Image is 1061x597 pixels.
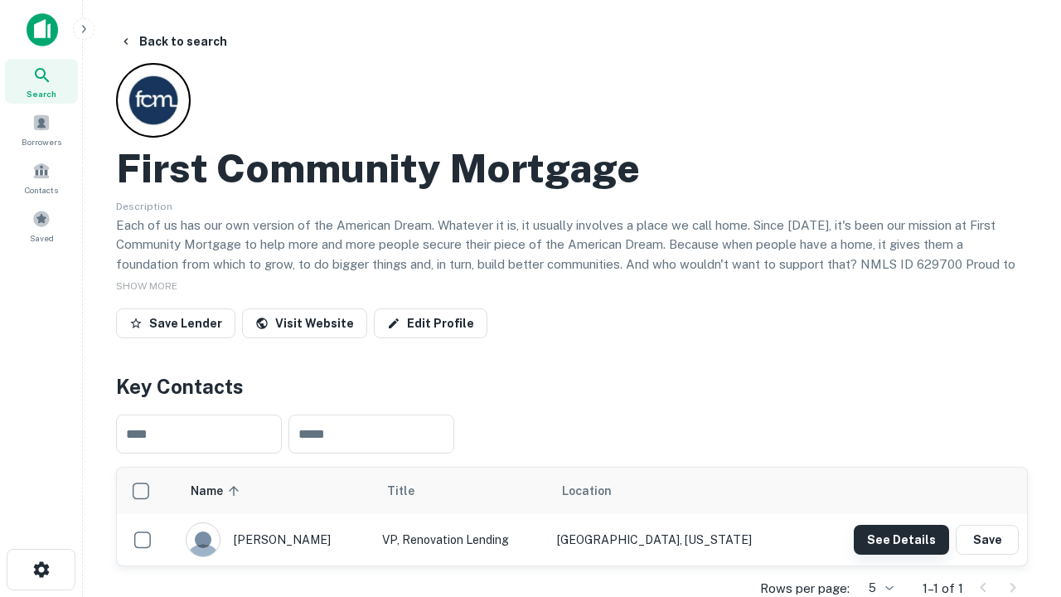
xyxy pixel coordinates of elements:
span: Location [562,481,612,501]
button: Save [956,525,1019,555]
img: capitalize-icon.png [27,13,58,46]
a: Contacts [5,155,78,200]
p: Each of us has our own version of the American Dream. Whatever it is, it usually involves a place... [116,216,1028,294]
div: scrollable content [117,468,1027,565]
a: Saved [5,203,78,248]
a: Edit Profile [374,308,487,338]
td: VP, Renovation Lending [374,514,549,565]
iframe: Chat Widget [978,411,1061,491]
button: Save Lender [116,308,235,338]
span: Name [191,481,245,501]
h4: Key Contacts [116,371,1028,401]
button: See Details [854,525,949,555]
a: Visit Website [242,308,367,338]
span: Description [116,201,172,212]
span: Borrowers [22,135,61,148]
span: Title [387,481,436,501]
td: [GEOGRAPHIC_DATA], [US_STATE] [549,514,806,565]
span: Contacts [25,183,58,197]
th: Location [549,468,806,514]
img: 9c8pery4andzj6ohjkjp54ma2 [187,523,220,556]
th: Title [374,468,549,514]
th: Name [177,468,374,514]
a: Search [5,59,78,104]
span: Search [27,87,56,100]
a: Borrowers [5,107,78,152]
span: Saved [30,231,54,245]
button: Back to search [113,27,234,56]
span: SHOW MORE [116,280,177,292]
h2: First Community Mortgage [116,144,640,192]
div: [PERSON_NAME] [186,522,366,557]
